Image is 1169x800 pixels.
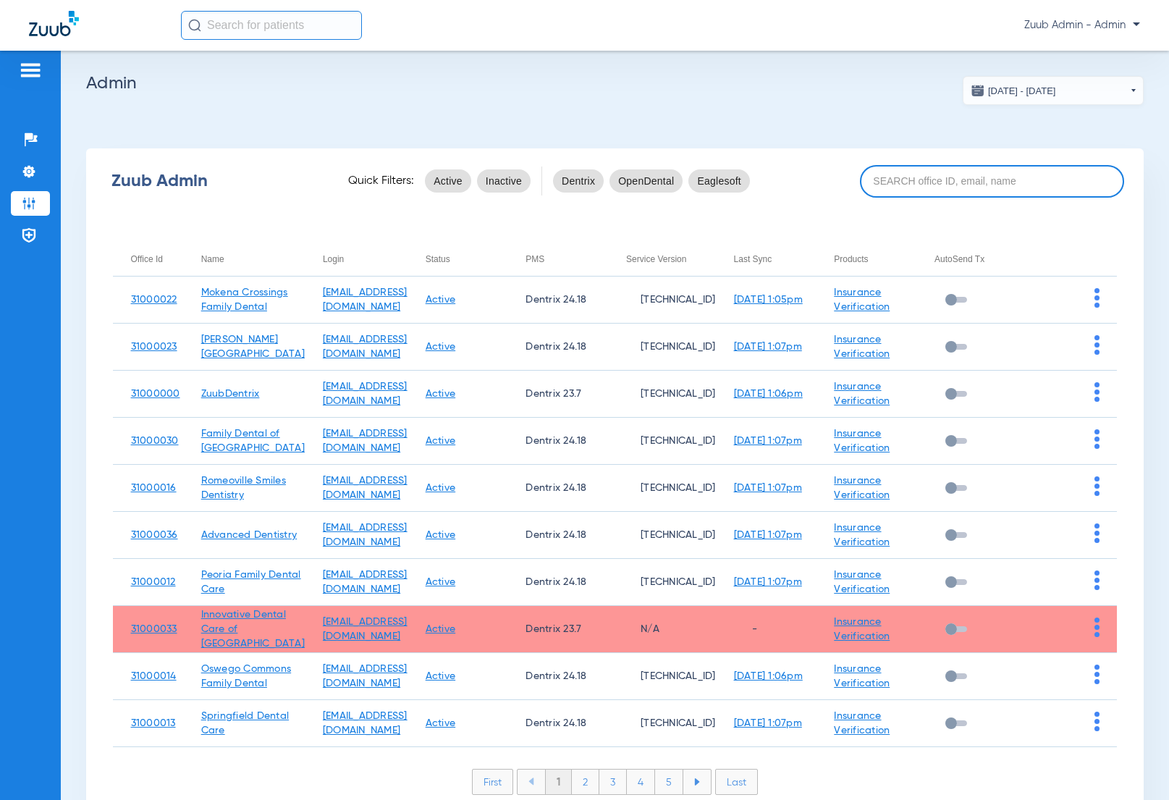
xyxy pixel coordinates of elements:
[426,389,456,399] a: Active
[426,251,508,267] div: Status
[834,617,890,641] a: Insurance Verification
[860,165,1124,198] input: SEARCH office ID, email, name
[323,523,408,547] a: [EMAIL_ADDRESS][DOMAIN_NAME]
[608,277,716,324] td: [TECHNICAL_ID]
[608,653,716,700] td: [TECHNICAL_ID]
[323,664,408,689] a: [EMAIL_ADDRESS][DOMAIN_NAME]
[834,287,890,312] a: Insurance Verification
[426,342,456,352] a: Active
[426,577,456,587] a: Active
[1094,382,1100,402] img: group-dot-blue.svg
[131,577,176,587] a: 31000012
[1094,523,1100,543] img: group-dot-blue.svg
[131,436,179,446] a: 31000030
[734,671,803,681] a: [DATE] 1:06pm
[472,769,513,795] li: First
[201,664,292,689] a: Oswego Commons Family Dental
[734,483,802,493] a: [DATE] 1:07pm
[834,334,890,359] a: Insurance Verification
[528,778,534,786] img: arrow-left-blue.svg
[486,174,522,188] span: Inactive
[734,251,772,267] div: Last Sync
[323,617,408,641] a: [EMAIL_ADDRESS][DOMAIN_NAME]
[426,436,456,446] a: Active
[608,700,716,747] td: [TECHNICAL_ID]
[131,530,178,540] a: 31000036
[599,770,627,794] li: 3
[323,251,344,267] div: Login
[426,483,456,493] a: Active
[201,570,301,594] a: Peoria Family Dental Care
[694,778,700,786] img: arrow-right-blue.svg
[201,389,260,399] a: ZuubDentrix
[507,559,608,606] td: Dentrix 24.18
[426,671,456,681] a: Active
[131,342,177,352] a: 31000023
[834,382,890,406] a: Insurance Verification
[1094,335,1100,355] img: group-dot-blue.svg
[507,606,608,653] td: Dentrix 23.7
[734,342,802,352] a: [DATE] 1:07pm
[507,465,608,512] td: Dentrix 24.18
[507,512,608,559] td: Dentrix 24.18
[29,11,79,36] img: Zuub Logo
[608,606,716,653] td: N/A
[608,324,716,371] td: [TECHNICAL_ID]
[201,530,297,540] a: Advanced Dentistry
[426,530,456,540] a: Active
[626,251,716,267] div: Service Version
[507,653,608,700] td: Dentrix 24.18
[562,174,595,188] span: Dentrix
[734,436,802,446] a: [DATE] 1:07pm
[111,174,323,188] div: Zuub Admin
[323,287,408,312] a: [EMAIL_ADDRESS][DOMAIN_NAME]
[734,389,803,399] a: [DATE] 1:06pm
[834,251,868,267] div: Products
[348,174,414,188] span: Quick Filters:
[507,277,608,324] td: Dentrix 24.18
[507,324,608,371] td: Dentrix 24.18
[181,11,362,40] input: Search for patients
[734,530,802,540] a: [DATE] 1:07pm
[323,476,408,500] a: [EMAIL_ADDRESS][DOMAIN_NAME]
[201,429,305,453] a: Family Dental of [GEOGRAPHIC_DATA]
[734,577,802,587] a: [DATE] 1:07pm
[834,570,890,594] a: Insurance Verification
[507,700,608,747] td: Dentrix 24.18
[553,167,750,195] mat-chip-listbox: pms-filters
[19,62,42,79] img: hamburger-icon
[201,334,305,359] a: [PERSON_NAME][GEOGRAPHIC_DATA]
[627,770,655,794] li: 4
[1094,712,1100,731] img: group-dot-blue.svg
[545,770,572,794] li: 1
[608,512,716,559] td: [TECHNICAL_ID]
[1094,476,1100,496] img: group-dot-blue.svg
[323,251,408,267] div: Login
[201,251,224,267] div: Name
[934,251,1017,267] div: AutoSend Tx
[626,251,686,267] div: Service Version
[608,465,716,512] td: [TECHNICAL_ID]
[131,251,183,267] div: Office Id
[201,287,288,312] a: Mokena Crossings Family Dental
[834,711,890,736] a: Insurance Verification
[1094,618,1100,637] img: group-dot-blue.svg
[934,251,984,267] div: AutoSend Tx
[526,251,608,267] div: PMS
[426,295,456,305] a: Active
[426,718,456,728] a: Active
[323,570,408,594] a: [EMAIL_ADDRESS][DOMAIN_NAME]
[507,371,608,418] td: Dentrix 23.7
[131,624,177,634] a: 31000033
[86,76,1144,90] h2: Admin
[323,429,408,453] a: [EMAIL_ADDRESS][DOMAIN_NAME]
[425,167,531,195] mat-chip-listbox: status-filters
[608,418,716,465] td: [TECHNICAL_ID]
[1094,288,1100,308] img: group-dot-blue.svg
[323,382,408,406] a: [EMAIL_ADDRESS][DOMAIN_NAME]
[131,295,177,305] a: 31000022
[434,174,463,188] span: Active
[834,523,890,547] a: Insurance Verification
[526,251,544,267] div: PMS
[1094,665,1100,684] img: group-dot-blue.svg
